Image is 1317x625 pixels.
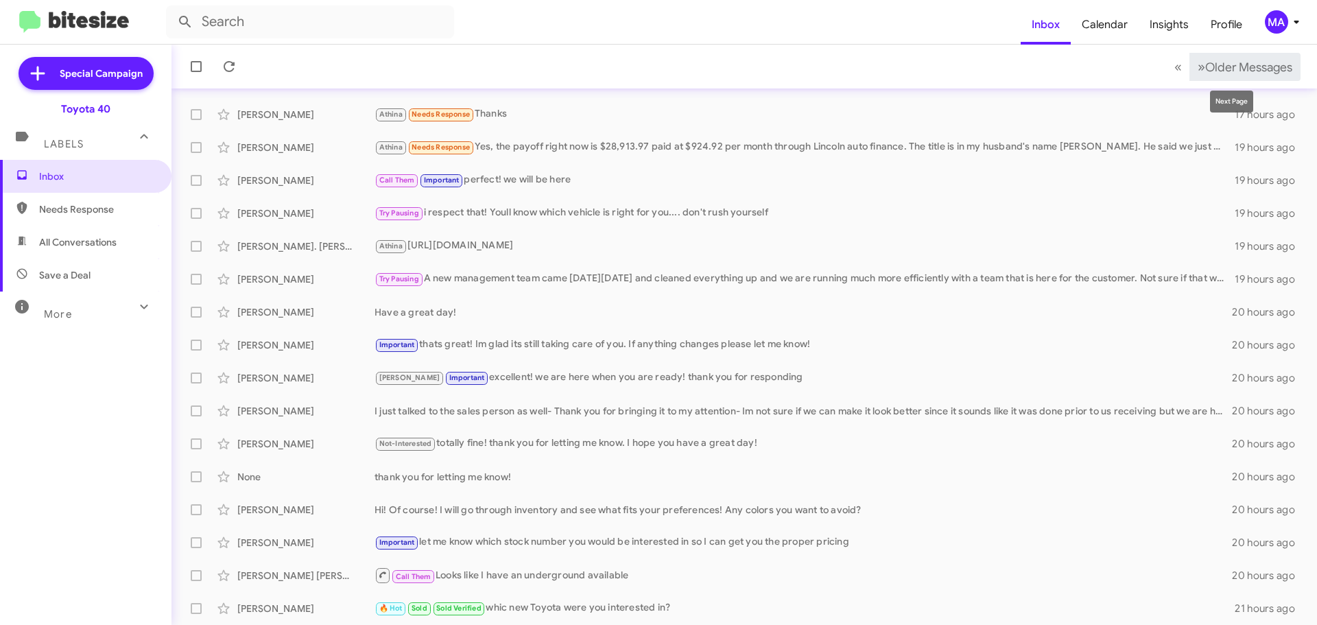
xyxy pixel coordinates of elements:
div: 20 hours ago [1232,338,1306,352]
a: Insights [1139,5,1200,45]
div: 19 hours ago [1235,207,1306,220]
span: Not-Interested [379,439,432,448]
div: 19 hours ago [1235,141,1306,154]
span: Sold Verified [436,604,482,613]
a: Calendar [1071,5,1139,45]
div: thats great! Im glad its still taking care of you. If anything changes please let me know! [375,337,1232,353]
span: 🔥 Hot [379,604,403,613]
span: Call Them [379,176,415,185]
div: Next Page [1210,91,1253,113]
button: MA [1253,10,1302,34]
span: Important [449,373,485,382]
div: excellent! we are here when you are ready! thank you for responding [375,370,1232,386]
div: 19 hours ago [1235,272,1306,286]
input: Search [166,5,454,38]
div: 20 hours ago [1232,305,1306,319]
div: 20 hours ago [1232,437,1306,451]
button: Next [1189,53,1301,81]
div: let me know which stock number you would be interested in so I can get you the proper pricing [375,534,1232,550]
div: totally fine! thank you for letting me know. I hope you have a great day! [375,436,1232,451]
span: Sold [412,604,427,613]
span: Important [379,340,415,349]
span: Important [424,176,460,185]
div: 19 hours ago [1235,174,1306,187]
span: Older Messages [1205,60,1292,75]
div: 20 hours ago [1232,371,1306,385]
span: « [1174,58,1182,75]
div: Yes, the payoff right now is $28,913.97 paid at $924.92 per month through Lincoln auto finance. T... [375,139,1235,155]
div: 20 hours ago [1232,470,1306,484]
span: Needs Response [412,143,470,152]
span: Athina [379,241,403,250]
span: Athina [379,143,403,152]
div: whic new Toyota were you interested in? [375,600,1235,616]
button: Previous [1166,53,1190,81]
a: Inbox [1021,5,1071,45]
span: Call Them [396,572,431,581]
a: Profile [1200,5,1253,45]
div: 19 hours ago [1235,239,1306,253]
div: I just talked to the sales person as well- Thank you for bringing it to my attention- Im not sure... [375,404,1232,418]
div: Hi! Of course! I will go through inventory and see what fits your preferences! Any colors you wan... [375,503,1232,517]
div: 20 hours ago [1232,569,1306,582]
div: [URL][DOMAIN_NAME] [375,238,1235,254]
div: 17 hours ago [1235,108,1306,121]
div: MA [1265,10,1288,34]
nav: Page navigation example [1167,53,1301,81]
span: Try Pausing [379,274,419,283]
span: Needs Response [412,110,470,119]
div: A new management team came [DATE][DATE] and cleaned everything up and we are running much more ef... [375,271,1235,287]
a: Special Campaign [19,57,154,90]
div: 20 hours ago [1232,404,1306,418]
span: [PERSON_NAME] [379,373,440,382]
div: 20 hours ago [1232,536,1306,550]
div: Have a great day! [375,305,1232,319]
div: thank you for letting me know! [375,470,1232,484]
div: Thanks [375,106,1235,122]
span: Important [379,538,415,547]
div: i respect that! Youll know which vehicle is right for you.... don't rush yourself [375,205,1235,221]
span: » [1198,58,1205,75]
span: Try Pausing [379,209,419,217]
div: perfect! we will be here [375,172,1235,188]
div: 21 hours ago [1235,602,1306,615]
div: Looks like I have an underground available [375,567,1232,584]
div: 20 hours ago [1232,503,1306,517]
span: Special Campaign [60,67,143,80]
span: Athina [379,110,403,119]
